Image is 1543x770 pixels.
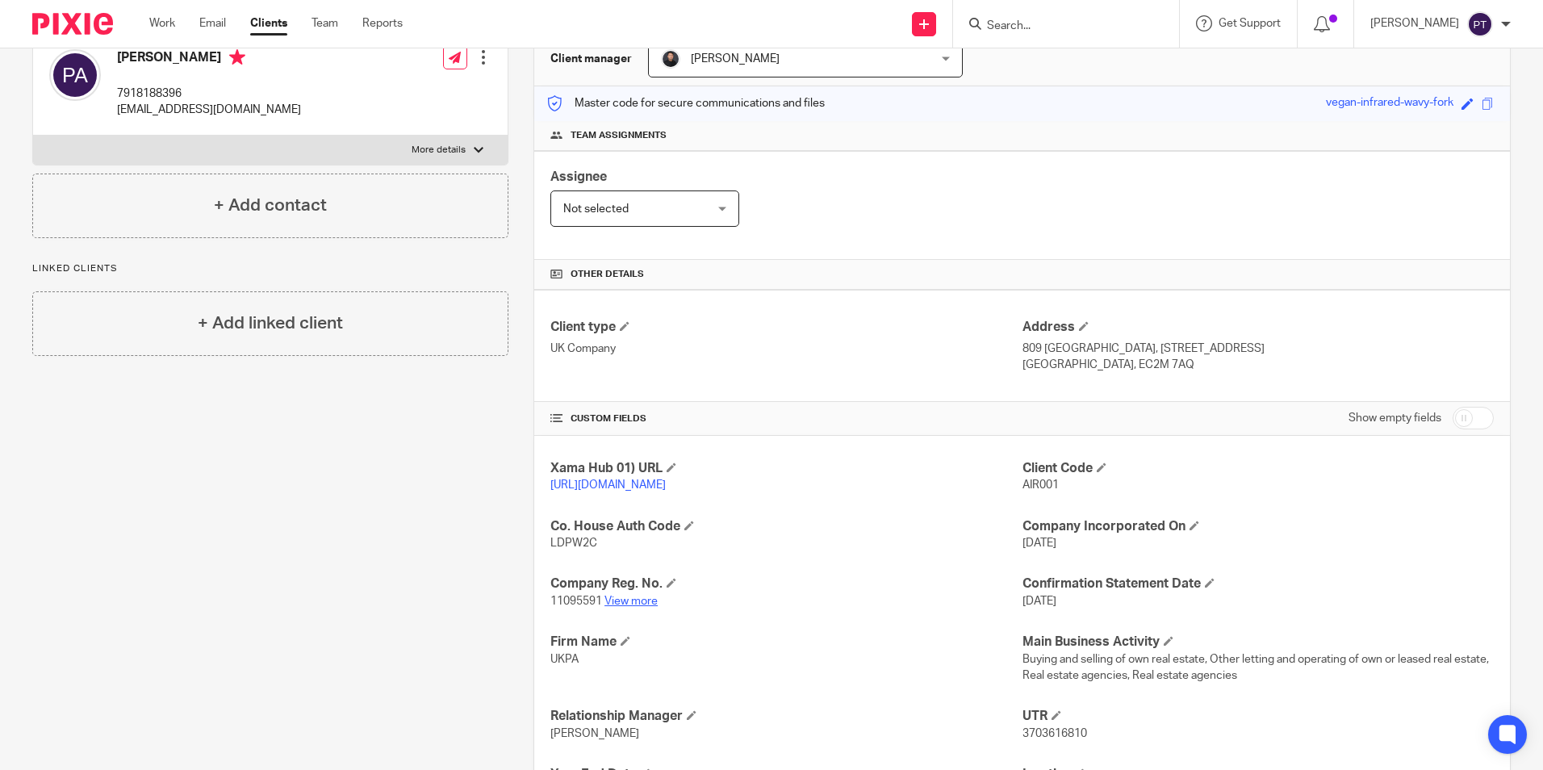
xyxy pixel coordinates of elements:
[550,518,1022,535] h4: Co. House Auth Code
[550,319,1022,336] h4: Client type
[571,268,644,281] span: Other details
[199,15,226,31] a: Email
[1370,15,1459,31] p: [PERSON_NAME]
[550,596,602,607] span: 11095591
[550,460,1022,477] h4: Xama Hub 01) URL
[214,193,327,218] h4: + Add contact
[571,129,667,142] span: Team assignments
[1022,728,1087,739] span: 3703616810
[550,728,639,739] span: [PERSON_NAME]
[250,15,287,31] a: Clients
[1022,341,1494,357] p: 809 [GEOGRAPHIC_DATA], [STREET_ADDRESS]
[550,170,607,183] span: Assignee
[550,479,666,491] a: [URL][DOMAIN_NAME]
[1022,518,1494,535] h4: Company Incorporated On
[550,575,1022,592] h4: Company Reg. No.
[550,708,1022,725] h4: Relationship Manager
[312,15,338,31] a: Team
[563,203,629,215] span: Not selected
[1349,410,1441,426] label: Show empty fields
[550,51,632,67] h3: Client manager
[117,102,301,118] p: [EMAIL_ADDRESS][DOMAIN_NAME]
[1326,94,1453,113] div: vegan-infrared-wavy-fork
[1022,460,1494,477] h4: Client Code
[604,596,658,607] a: View more
[550,538,597,549] span: LDPW2C
[550,412,1022,425] h4: CUSTOM FIELDS
[1022,479,1059,491] span: AIR001
[661,49,680,69] img: My%20Photo.jpg
[550,341,1022,357] p: UK Company
[550,634,1022,651] h4: Firm Name
[1219,18,1281,29] span: Get Support
[412,144,466,157] p: More details
[32,13,113,35] img: Pixie
[1022,357,1494,373] p: [GEOGRAPHIC_DATA], EC2M 7AQ
[149,15,175,31] a: Work
[985,19,1131,34] input: Search
[1022,654,1489,681] span: Buying and selling of own real estate, Other letting and operating of own or leased real estate, ...
[362,15,403,31] a: Reports
[32,262,508,275] p: Linked clients
[1467,11,1493,37] img: svg%3E
[1022,634,1494,651] h4: Main Business Activity
[49,49,101,101] img: svg%3E
[550,654,579,665] span: UKPA
[1022,538,1056,549] span: [DATE]
[1022,575,1494,592] h4: Confirmation Statement Date
[1022,596,1056,607] span: [DATE]
[198,311,343,336] h4: + Add linked client
[117,86,301,102] p: 7918188396
[117,49,301,69] h4: [PERSON_NAME]
[1022,708,1494,725] h4: UTR
[546,95,825,111] p: Master code for secure communications and files
[691,53,780,65] span: [PERSON_NAME]
[1022,319,1494,336] h4: Address
[229,49,245,65] i: Primary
